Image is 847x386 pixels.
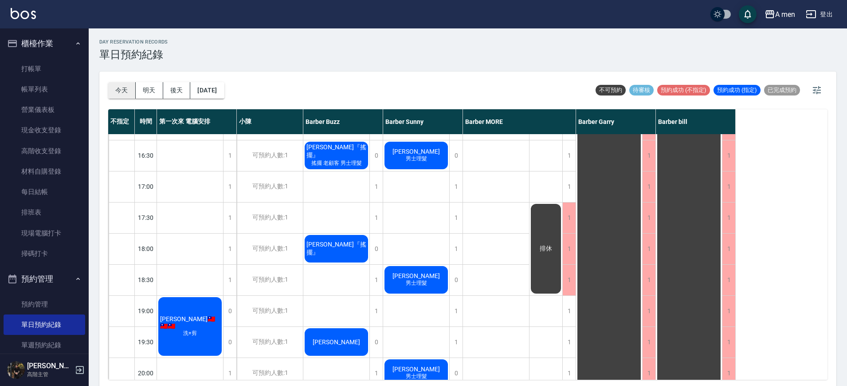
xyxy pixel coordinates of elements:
div: 0 [369,234,383,264]
div: 0 [369,327,383,358]
div: 1 [449,234,463,264]
button: 明天 [136,82,163,99]
h2: day Reservation records [99,39,168,45]
div: 1 [642,327,655,358]
h3: 單日預約紀錄 [99,48,168,61]
span: [PERSON_NAME]『搖擺』 [305,143,368,159]
div: 17:30 [135,202,157,233]
div: 1 [722,327,735,358]
div: Barber Buzz [303,109,383,134]
div: Barber Sunny [383,109,463,134]
div: 可預約人數:1 [237,265,303,295]
a: 帳單列表 [4,79,85,99]
div: 1 [642,265,655,295]
div: 16:30 [135,140,157,171]
span: [PERSON_NAME]🇹🇼🇹🇼🇹🇼 [158,315,222,330]
img: Person [7,361,25,379]
div: 0 [223,327,236,358]
div: Barber MORE [463,109,576,134]
span: 男士理髮 [404,155,429,163]
span: 待審核 [629,86,654,94]
a: 排班表 [4,202,85,223]
div: 1 [562,234,576,264]
span: 預約成功 (指定) [714,86,761,94]
div: Barber bill [656,109,736,134]
div: 1 [642,296,655,326]
div: 可預約人數:1 [237,140,303,171]
div: 時間 [135,109,157,134]
div: 1 [722,171,735,202]
div: 1 [642,140,655,171]
a: 現場電腦打卡 [4,223,85,243]
button: 後天 [163,82,191,99]
div: 19:30 [135,326,157,358]
h5: [PERSON_NAME] [27,362,72,370]
p: 高階主管 [27,370,72,378]
button: [DATE] [190,82,224,99]
div: 1 [722,296,735,326]
div: 1 [642,203,655,233]
div: 1 [642,234,655,264]
div: 0 [223,296,236,326]
div: 17:00 [135,171,157,202]
div: 1 [369,203,383,233]
div: 1 [223,203,236,233]
button: A men [761,5,799,24]
div: 1 [449,327,463,358]
div: 1 [223,140,236,171]
div: 第一次來 電腦安排 [157,109,237,134]
a: 單日預約紀錄 [4,314,85,335]
span: 已完成預約 [764,86,800,94]
div: 0 [369,140,383,171]
span: 排休 [538,245,554,253]
div: 1 [369,171,383,202]
button: 預約管理 [4,267,85,290]
div: 19:00 [135,295,157,326]
a: 單週預約紀錄 [4,335,85,355]
a: 現金收支登錄 [4,120,85,140]
div: 1 [722,265,735,295]
div: 1 [562,327,576,358]
img: Logo [11,8,36,19]
div: A men [775,9,795,20]
button: 登出 [802,6,836,23]
div: 小陳 [237,109,303,134]
div: 18:00 [135,233,157,264]
div: 1 [223,265,236,295]
div: 1 [562,265,576,295]
span: 男士理髮 [404,279,429,287]
div: 1 [722,203,735,233]
span: [PERSON_NAME] [311,338,362,346]
div: 可預約人數:1 [237,327,303,358]
span: 男士理髮 [404,373,429,380]
div: 1 [722,234,735,264]
div: 1 [449,296,463,326]
div: 1 [562,203,576,233]
div: 1 [562,171,576,202]
span: [PERSON_NAME]『搖擺』 [305,241,368,257]
div: 1 [642,171,655,202]
div: 0 [449,140,463,171]
div: 可預約人數:1 [237,234,303,264]
div: 1 [562,140,576,171]
div: 1 [223,234,236,264]
div: 1 [449,203,463,233]
span: [PERSON_NAME] [391,272,442,279]
div: 可預約人數:1 [237,203,303,233]
a: 材料自購登錄 [4,161,85,182]
div: 可預約人數:1 [237,296,303,326]
a: 打帳單 [4,59,85,79]
button: save [739,5,757,23]
div: Barber Garry [576,109,656,134]
a: 預約管理 [4,294,85,314]
div: 1 [722,140,735,171]
div: 1 [369,265,383,295]
span: 洗+剪 [181,330,199,337]
a: 掃碼打卡 [4,243,85,264]
div: 1 [562,296,576,326]
a: 每日結帳 [4,182,85,202]
span: 不可預約 [596,86,626,94]
div: 1 [223,171,236,202]
div: 不指定 [108,109,135,134]
span: 搖擺 老顧客 男士理髮 [310,159,364,167]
